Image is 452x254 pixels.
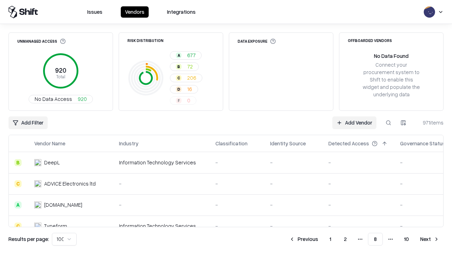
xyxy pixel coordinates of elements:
div: C [176,75,182,81]
div: - [215,180,259,187]
div: B [176,64,182,69]
div: B [14,159,22,166]
button: 2 [338,233,352,246]
div: Detected Access [328,140,369,147]
tspan: Total [56,74,65,79]
span: 206 [187,74,196,81]
div: Classification [215,140,248,147]
div: - [328,201,389,208]
div: Offboarded Vendors [348,38,392,42]
div: Typeform [44,222,67,230]
div: - [215,222,259,230]
span: 72 [187,63,193,70]
div: - [270,222,317,230]
div: D [176,86,182,92]
div: - [328,159,389,166]
div: A [176,53,182,58]
div: A [14,201,22,208]
div: Governance Status [400,140,445,147]
button: C206 [170,74,202,82]
div: - [270,159,317,166]
div: - [215,201,259,208]
div: Information Technology Services [119,159,204,166]
button: Vendors [121,6,149,18]
button: 1 [324,233,337,246]
button: Issues [83,6,107,18]
button: Next [416,233,444,246]
img: ADVICE Electronics ltd [34,180,41,187]
span: No Data Access [35,95,72,103]
div: - [328,180,389,187]
button: A677 [170,51,202,60]
div: C [14,180,22,187]
div: Risk Distribution [127,38,163,42]
button: Add Filter [8,116,48,129]
img: cybersafe.co.il [34,201,41,208]
div: Information Technology Services [119,222,204,230]
button: Previous [285,233,322,246]
div: C [14,223,22,230]
span: 16 [187,85,192,93]
tspan: 920 [55,66,66,74]
img: Typeform [34,223,41,230]
button: B72 [170,62,199,71]
div: Connect your procurement system to Shift to enable this widget and populate the underlying data [362,61,421,98]
div: - [270,180,317,187]
div: No Data Found [374,52,409,60]
div: Industry [119,140,138,147]
span: 920 [78,95,87,103]
div: Identity Source [270,140,306,147]
div: Unmanaged Access [17,38,66,44]
img: DeepL [34,159,41,166]
div: - [328,222,389,230]
div: DeepL [44,159,60,166]
button: No Data Access920 [29,95,93,103]
span: 677 [187,52,196,59]
button: D16 [170,85,198,93]
p: Results per page: [8,235,49,243]
div: - [119,180,204,187]
button: Integrations [163,6,200,18]
div: ADVICE Electronics ltd [44,180,96,187]
div: Vendor Name [34,140,65,147]
div: [DOMAIN_NAME] [44,201,82,208]
nav: pagination [285,233,444,246]
div: - [270,201,317,208]
div: Data Exposure [238,38,276,44]
div: - [215,159,259,166]
button: 10 [398,233,415,246]
div: 971 items [415,119,444,126]
a: Add Vendor [332,116,376,129]
button: 8 [368,233,383,246]
div: - [119,201,204,208]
